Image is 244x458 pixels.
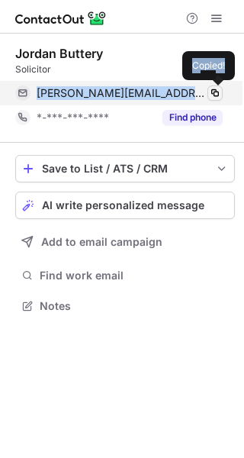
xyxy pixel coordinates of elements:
[37,86,206,100] span: [PERSON_NAME][EMAIL_ADDRESS][PERSON_NAME][DOMAIN_NAME]
[15,63,235,76] div: Solicitor
[15,192,235,219] button: AI write personalized message
[15,295,235,317] button: Notes
[15,265,235,286] button: Find work email
[15,228,235,256] button: Add to email campaign
[42,163,208,175] div: Save to List / ATS / CRM
[162,110,223,125] button: Reveal Button
[15,9,107,27] img: ContactOut v5.3.10
[40,299,229,313] span: Notes
[42,199,204,211] span: AI write personalized message
[15,46,103,61] div: Jordan Buttery
[41,236,162,248] span: Add to email campaign
[15,155,235,182] button: save-profile-one-click
[40,269,229,282] span: Find work email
